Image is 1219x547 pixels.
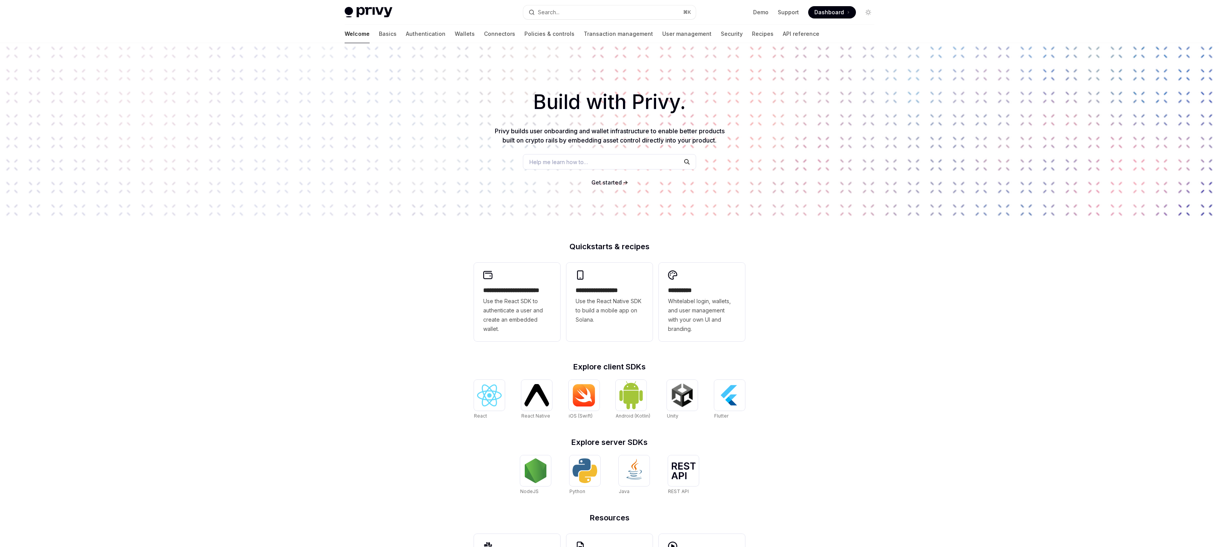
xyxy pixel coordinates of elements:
button: Toggle dark mode [862,6,874,18]
a: Demo [753,8,769,16]
span: React Native [521,413,550,419]
span: iOS (Swift) [569,413,593,419]
img: iOS (Swift) [572,384,596,407]
a: iOS (Swift)iOS (Swift) [569,380,599,420]
a: Policies & controls [524,25,574,43]
span: React [474,413,487,419]
a: Wallets [455,25,475,43]
img: light logo [345,7,392,18]
img: Unity [670,383,695,408]
a: Authentication [406,25,445,43]
img: REST API [671,462,696,479]
img: Android (Kotlin) [619,381,643,409]
img: Python [573,458,597,483]
a: UnityUnity [667,380,698,420]
span: Whitelabel login, wallets, and user management with your own UI and branding. [668,297,736,334]
a: **** *****Whitelabel login, wallets, and user management with your own UI and branding. [659,263,745,341]
a: FlutterFlutter [714,380,745,420]
span: Use the React SDK to authenticate a user and create an embedded wallet. [483,297,551,334]
a: Transaction management [584,25,653,43]
span: Help me learn how to… [529,158,588,166]
span: Dashboard [814,8,844,16]
a: Security [721,25,743,43]
a: User management [662,25,712,43]
a: React NativeReact Native [521,380,552,420]
img: Java [622,458,646,483]
span: Python [569,488,585,494]
span: REST API [668,488,689,494]
h2: Resources [474,514,745,522]
a: Connectors [484,25,515,43]
a: Basics [379,25,397,43]
div: Search... [538,8,559,17]
span: NodeJS [520,488,539,494]
a: ReactReact [474,380,505,420]
a: Dashboard [808,6,856,18]
img: Flutter [717,383,742,408]
a: **** **** **** ***Use the React Native SDK to build a mobile app on Solana. [566,263,653,341]
a: Support [778,8,799,16]
span: Unity [667,413,678,419]
h2: Quickstarts & recipes [474,243,745,250]
h2: Explore client SDKs [474,363,745,371]
a: Recipes [752,25,774,43]
span: Flutter [714,413,728,419]
a: NodeJSNodeJS [520,455,551,495]
span: Privy builds user onboarding and wallet infrastructure to enable better products built on crypto ... [495,127,725,144]
span: Android (Kotlin) [616,413,650,419]
a: REST APIREST API [668,455,699,495]
a: Welcome [345,25,370,43]
a: PythonPython [569,455,600,495]
span: Use the React Native SDK to build a mobile app on Solana. [576,297,643,324]
span: Java [619,488,630,494]
h1: Build with Privy. [12,87,1207,117]
img: NodeJS [523,458,548,483]
a: JavaJava [619,455,650,495]
a: API reference [783,25,819,43]
span: ⌘ K [683,9,691,15]
button: Search...⌘K [523,5,696,19]
a: Android (Kotlin)Android (Kotlin) [616,380,650,420]
h2: Explore server SDKs [474,438,745,446]
a: Get started [591,179,622,186]
img: React Native [524,384,549,406]
img: React [477,384,502,406]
